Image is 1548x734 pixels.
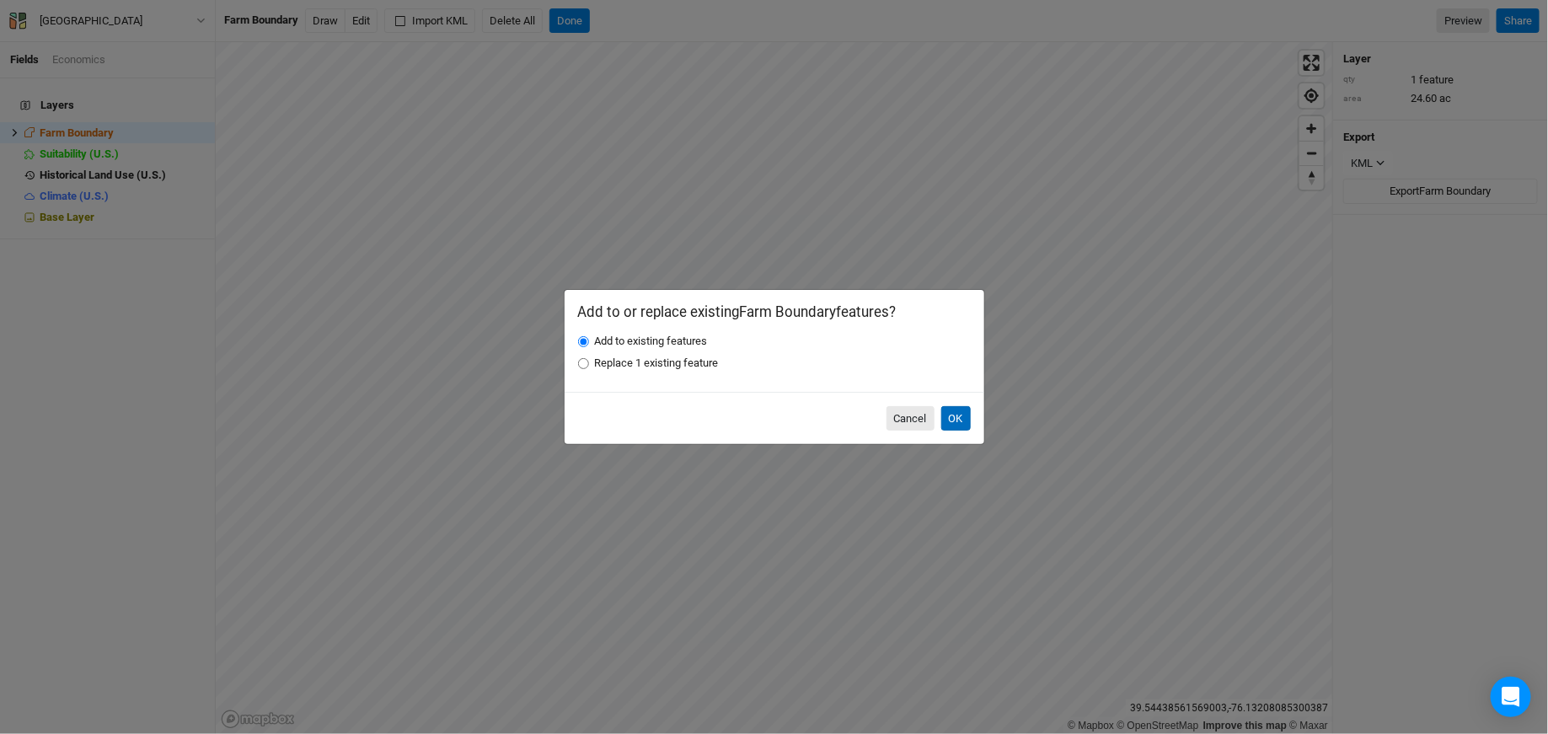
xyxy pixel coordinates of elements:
label: Add to existing features [595,334,708,349]
button: Cancel [886,406,935,431]
div: Open Intercom Messenger [1491,677,1531,717]
label: Replace 1 existing feature [595,356,719,371]
h2: Add to or replace existing Farm Boundary features? [578,303,971,320]
button: OK [941,406,971,431]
